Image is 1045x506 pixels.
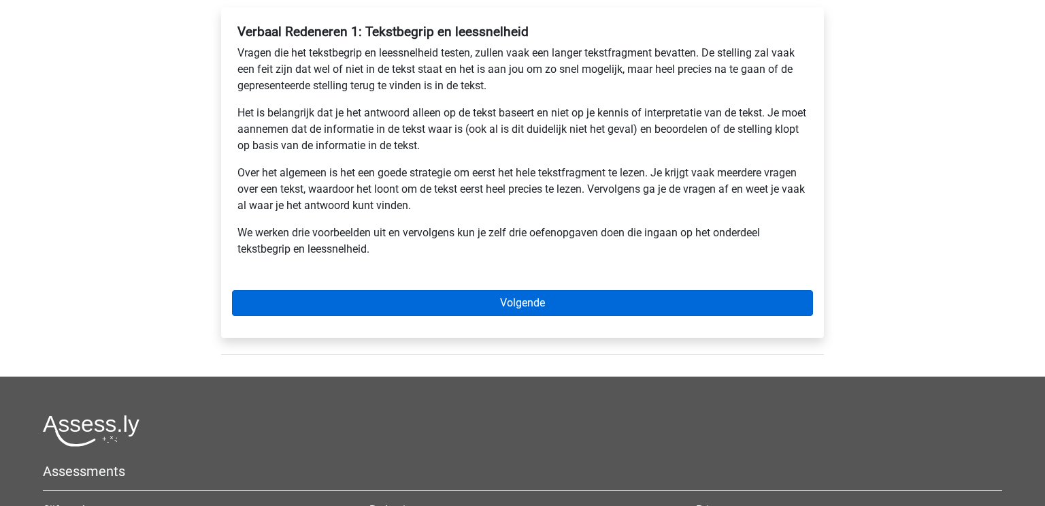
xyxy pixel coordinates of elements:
p: Vragen die het tekstbegrip en leessnelheid testen, zullen vaak een langer tekstfragment bevatten.... [237,45,808,94]
img: Assessly logo [43,415,139,447]
b: Verbaal Redeneren 1: Tekstbegrip en leessnelheid [237,24,529,39]
a: Volgende [232,290,813,316]
h5: Assessments [43,463,1002,479]
p: We werken drie voorbeelden uit en vervolgens kun je zelf drie oefenopgaven doen die ingaan op het... [237,225,808,257]
p: Het is belangrijk dat je het antwoord alleen op de tekst baseert en niet op je kennis of interpre... [237,105,808,154]
p: Over het algemeen is het een goede strategie om eerst het hele tekstfragment te lezen. Je krijgt ... [237,165,808,214]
